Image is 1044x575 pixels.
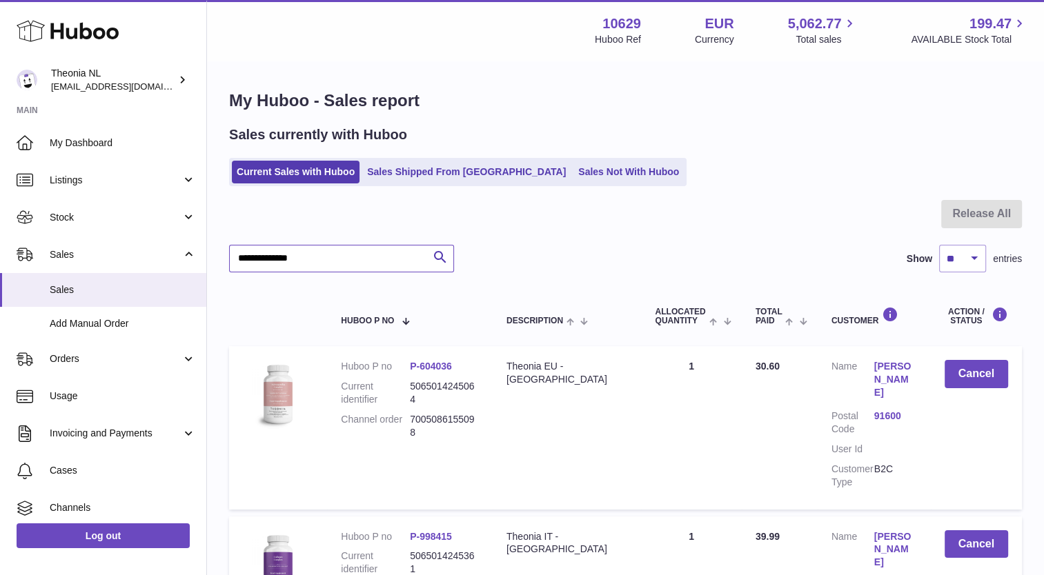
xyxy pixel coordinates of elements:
a: Log out [17,523,190,548]
span: 199.47 [969,14,1012,33]
dt: Huboo P no [341,530,410,543]
img: info@wholesomegoods.eu [17,70,37,90]
span: Total paid [756,307,782,325]
span: Huboo P no [341,316,394,325]
a: 5,062.77 Total sales [788,14,858,46]
span: My Dashboard [50,137,196,150]
span: ALLOCATED Quantity [655,307,706,325]
div: Theonia NL [51,67,175,93]
div: Customer [831,307,917,325]
span: 30.60 [756,361,780,372]
dt: Name [831,360,874,403]
span: Invoicing and Payments [50,427,181,440]
span: 5,062.77 [788,14,842,33]
div: Currency [695,33,734,46]
div: Theonia EU - [GEOGRAPHIC_DATA] [506,360,628,386]
span: 39.99 [756,531,780,542]
dt: Current identifier [341,380,410,406]
dt: Customer Type [831,463,874,489]
strong: 10629 [602,14,641,33]
a: [PERSON_NAME] [874,530,917,569]
dt: Channel order [341,413,410,439]
dd: B2C [874,463,917,489]
span: Usage [50,390,196,403]
span: Description [506,316,563,325]
div: Theonia IT - [GEOGRAPHIC_DATA] [506,530,628,556]
span: AVAILABLE Stock Total [911,33,1027,46]
dd: 7005086155098 [410,413,479,439]
span: Total sales [796,33,857,46]
span: Sales [50,283,196,296]
span: Cases [50,464,196,477]
h1: My Huboo - Sales report [229,90,1022,112]
dt: Name [831,530,874,573]
a: 199.47 AVAILABLE Stock Total [911,14,1027,46]
dt: User Id [831,443,874,456]
span: Add Manual Order [50,317,196,330]
dt: Postal Code [831,410,874,436]
span: Channels [50,501,196,514]
span: Sales [50,248,181,261]
label: Show [907,252,932,265]
td: 1 [641,346,741,509]
strong: EUR [705,14,733,33]
a: 91600 [874,410,917,423]
h2: Sales currently with Huboo [229,125,407,144]
span: Stock [50,211,181,224]
a: P-604036 [410,361,452,372]
span: Listings [50,174,181,187]
img: 106291725893222.jpg [243,360,312,429]
button: Cancel [945,360,1009,388]
a: Sales Not With Huboo [573,161,684,183]
span: entries [993,252,1022,265]
div: Action / Status [945,307,1009,325]
div: Huboo Ref [595,33,641,46]
a: Current Sales with Huboo [232,161,360,183]
span: Orders [50,352,181,365]
button: Cancel [945,530,1009,558]
span: [EMAIL_ADDRESS][DOMAIN_NAME] [51,81,203,92]
dt: Huboo P no [341,360,410,373]
a: Sales Shipped From [GEOGRAPHIC_DATA] [362,161,571,183]
a: P-998415 [410,531,452,542]
dd: 5065014245064 [410,380,479,406]
a: [PERSON_NAME] [874,360,917,399]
